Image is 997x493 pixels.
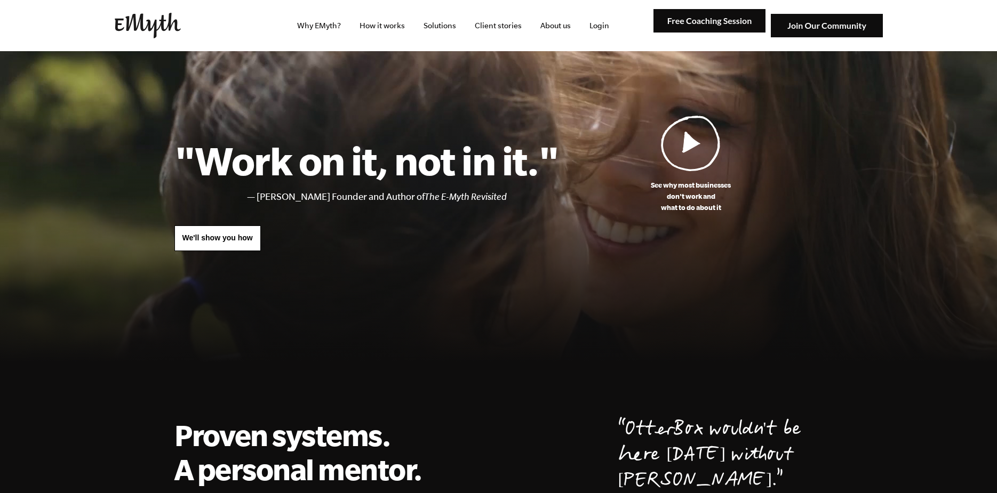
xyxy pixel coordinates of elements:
[559,180,823,213] p: See why most businesses don't work and what to do about it
[559,115,823,213] a: See why most businessesdon't work andwhat to do about it
[182,233,253,242] span: We'll show you how
[425,191,507,202] i: The E-Myth Revisited
[174,137,559,184] h1: "Work on it, not in it."
[661,115,721,171] img: Play Video
[257,189,559,205] li: [PERSON_NAME] Founder and Author of
[115,13,181,38] img: EMyth
[174,418,435,486] h2: Proven systems. A personal mentor.
[771,14,883,38] img: Join Our Community
[653,9,765,33] img: Free Coaching Session
[944,442,997,493] iframe: Chat Widget
[174,225,261,251] a: We'll show you how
